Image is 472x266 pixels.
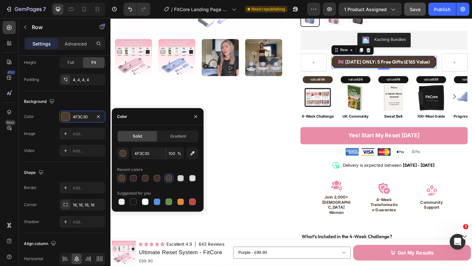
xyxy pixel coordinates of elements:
span: FitCore Landing Page Facebook [174,6,229,13]
div: Add... [73,148,104,154]
p: Progress Tracker [372,103,408,110]
span: Solid [133,133,142,139]
div: Add... [73,219,104,225]
div: Height [24,60,36,66]
h1: Ultimate Reset System - FitCore [30,250,131,260]
span: Gradient [170,133,186,139]
img: gempages_527756950092383125-a8027712-44f5-421c-8be5-39f1f32dc2e8.png [291,178,304,191]
img: gempages_527756950092383125-51479028-1dff-4c68-93f0-e3989269b40d.png [375,71,405,101]
button: 7 [3,3,49,16]
p: value [333,63,365,70]
h2: Community Support [333,197,366,209]
span: 1 product assigned [344,6,387,13]
p: Sweat Belt [289,103,326,110]
input: Eg: FFFFFF [131,147,166,159]
span: [DATE] - [DATE] [318,157,352,162]
div: Shape [24,168,45,177]
p: value [292,63,324,70]
span: Save [410,7,421,12]
div: Kaching Bundles [287,20,321,27]
h2: Join 2,000+ [DEMOGRAPHIC_DATA] Women [229,191,263,215]
p: 🇬🇧 [DATE] ONLY: 5 Free Gifts (£165 Value) [247,43,347,52]
img: gempages_432750572815254551-9dccd6cc-510b-4299-84ea-44162e01f3da.png [307,141,322,150]
div: Row [248,31,259,37]
img: gempages_432750572815254551-d8efabe7-d7d7-4b91-b286-e012d0f1e854.png [290,141,305,150]
div: Video [24,148,34,154]
div: 450 [6,70,16,75]
p: Excellent 4.9 [61,243,89,249]
div: Beta [5,120,16,125]
s: £33 [350,64,357,68]
p: Row [32,23,88,31]
img: gempages_527756950092383125-9da6ca4e-fb5c-432e-ad7f-4c2f6dc9faae.png [334,71,364,101]
span: / [171,6,173,13]
strong: What’s Included in the 4-Week Challenge? [208,234,306,240]
span: Fit [91,60,96,66]
div: Horizontal [24,256,43,262]
span: Full [68,60,74,66]
p: Settings [32,40,51,47]
span: % [177,151,181,157]
button: Save [404,3,426,16]
div: Corner [24,202,37,208]
button: Kaching Bundles [268,16,326,31]
iframe: Intercom live chat [450,234,465,250]
p: 100-Meal Guide [331,103,367,110]
div: Color [24,114,34,120]
p: Advanced [65,40,87,47]
div: Border [24,185,37,191]
button: Carousel Next Arrow [365,76,383,94]
p: value [251,63,283,70]
div: 16, 16, 16, 16 [73,202,104,208]
span: Need republishing [251,6,285,12]
div: 4, 4, 4, 4 [73,77,104,83]
img: gempages_432750572815254551-9570a35e-13db-413e-a6bb-8d35aa3b43f5.png [255,141,270,149]
img: gempages_527756950092383125-de1a93f2-5a42-4dee-a55b-ac23312ff734.png [343,181,356,194]
img: gempages_527756950092383125-a18b00d3-0457-462c-9f14-59622c2c8a58.png [252,71,282,101]
img: gempages_527756950092383125-65ef7e6c-d596-4c9b-b7ad-f3824e295953.png [293,71,323,101]
div: Image [24,131,35,137]
div: Color [117,114,127,120]
p: 7 [43,5,46,13]
span: Delivery is expected between [253,157,317,162]
h2: 4-Week Transformation Guarantee [281,194,314,212]
p: | 643 Reviews [91,243,124,249]
button: 1 product assigned [339,3,402,16]
div: Padding [24,77,39,83]
p: value [210,63,241,70]
div: Add... [73,185,104,191]
div: Recent colors [117,167,143,173]
div: Undo/Redo [124,3,150,16]
img: KachingBundles.png [274,20,282,28]
p: value [374,63,406,70]
p: UK Community [248,103,285,110]
iframe: Design area [110,18,472,266]
div: Get My Results [312,250,352,260]
p: 4-Week Challenge [207,103,244,110]
img: gempages_432750572815254551-fa4627da-e23b-47ee-b346-94399c8b17d5.png [273,141,287,150]
button: Yes! Start My Reset Today [206,118,388,137]
img: gempages_527756950092383125-acb86287-0f8d-40c5-983f-0014479a70ec.png [239,175,252,188]
div: 4F3C30 [73,114,92,120]
s: £25 [268,64,275,68]
div: Align column [24,239,57,248]
span: 3 [463,224,468,229]
div: Add... [73,131,104,137]
img: gempages_527756950092383125-449c7c26-8f87-4835-bc66-f04771a0b68d.png [241,156,249,164]
s: £35 [226,64,233,68]
div: Yes! Start My Reset [DATE] [259,122,336,133]
div: Publish [434,6,450,13]
div: Suggested for you [117,190,151,196]
img: gempages_432750572815254551-007ba5d6-78cc-48e0-8aba-99cea8630163.png [325,141,340,149]
s: £15 [309,64,315,68]
button: Publish [428,3,456,16]
button: Get My Results [264,246,392,264]
div: Background [24,97,56,106]
img: gempages_527756950092383125-3a430833-5ff5-4ce1-8ce6-caa0b15d1174.png [211,71,240,101]
div: Shadow [24,219,39,225]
